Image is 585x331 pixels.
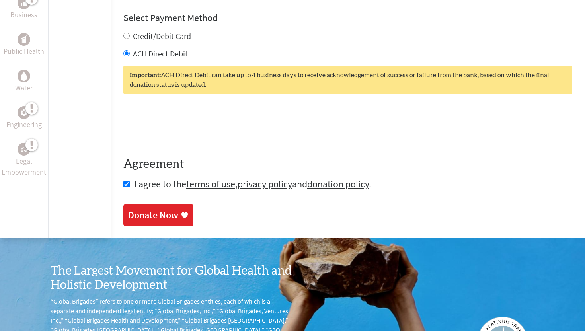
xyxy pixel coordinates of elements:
strong: Important: [130,72,161,78]
a: Donate Now [123,204,193,226]
img: Legal Empowerment [21,147,27,152]
a: privacy policy [238,178,292,190]
a: WaterWater [15,70,33,93]
p: Engineering [6,119,42,130]
a: Public HealthPublic Health [4,33,44,57]
a: terms of use [186,178,235,190]
label: Credit/Debit Card [133,31,191,41]
img: Water [21,72,27,81]
span: I agree to the , and . [134,178,371,190]
label: ACH Direct Debit [133,49,188,58]
img: Engineering [21,109,27,116]
p: Public Health [4,46,44,57]
a: donation policy [307,178,369,190]
div: ACH Direct Debit can take up to 4 business days to receive acknowledgement of success or failure ... [123,66,572,94]
p: Water [15,82,33,93]
p: Business [10,9,37,20]
div: Legal Empowerment [18,143,30,156]
h4: Agreement [123,157,572,171]
div: Public Health [18,33,30,46]
div: Water [18,70,30,82]
img: Public Health [21,35,27,43]
iframe: reCAPTCHA [123,110,244,141]
h3: The Largest Movement for Global Health and Holistic Development [51,264,292,292]
a: EngineeringEngineering [6,106,42,130]
h4: Select Payment Method [123,12,572,24]
div: Donate Now [128,209,178,222]
div: Engineering [18,106,30,119]
p: Legal Empowerment [2,156,47,178]
a: Legal EmpowermentLegal Empowerment [2,143,47,178]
